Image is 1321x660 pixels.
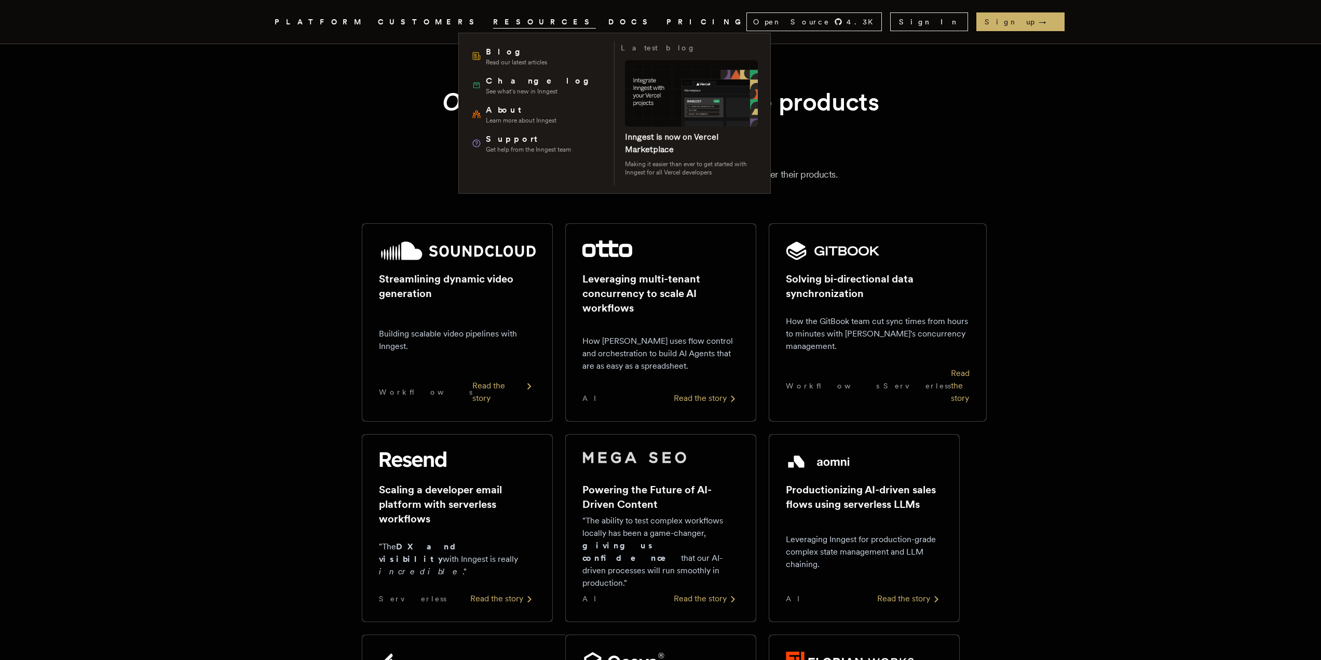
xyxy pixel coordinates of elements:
span: Serverless [379,594,446,604]
span: Learn more about Inngest [486,116,556,125]
span: 4.3 K [847,17,879,27]
em: incredible [379,567,462,576]
span: See what's new in Inngest [486,87,596,96]
h2: Leveraging multi-tenant concurrency to scale AI workflows [582,272,739,315]
p: "The with Inngest is really ." [379,541,536,578]
img: Otto [582,240,632,257]
img: Resend [379,451,446,468]
span: About [486,104,556,116]
button: RESOURCES [493,16,596,29]
span: Open Source [753,17,830,27]
p: How the GitBook team cut sync times from hours to minutes with [PERSON_NAME]'s concurrency manage... [786,315,970,353]
p: "The ability to test complex workflows locally has been a game-changer, that our AI-driven proces... [582,515,739,589]
span: AI [582,594,605,604]
a: Otto logoLeveraging multi-tenant concurrency to scale AI workflowsHow [PERSON_NAME] uses flow con... [565,223,756,422]
p: From startups to public companies, our customers chose Inngest to power their products. [287,167,1034,182]
span: Support [486,133,571,145]
strong: giving us confidence [582,541,681,563]
div: Read the story [470,592,536,605]
a: Inngest is now on Vercel Marketplace [625,132,718,154]
p: Leveraging Inngest for production-grade complex state management and LLM chaining. [786,533,943,571]
h2: Streamlining dynamic video generation [379,272,536,301]
div: Read the story [877,592,943,605]
a: Aomni logoProductionizing AI-driven sales flows using serverless LLMsLeveraging Inngest for produ... [769,434,960,622]
span: Read our latest articles [486,58,547,66]
span: Blog [486,46,547,58]
a: CUSTOMERS [378,16,481,29]
a: BlogRead our latest articles [467,42,608,71]
a: Sign up [976,12,1065,31]
a: Resend logoScaling a developer email platform with serverless workflows"TheDX and visibilitywith ... [362,434,553,622]
span: Serverless [883,381,951,391]
div: Read the story [472,380,536,405]
p: Building scalable video pipelines with Inngest. [379,328,536,353]
h1: customers deliver reliable products for customers [387,86,935,151]
img: Mega SEO [582,451,686,464]
a: SoundCloud logoStreamlining dynamic video generationBuilding scalable video pipelines with Innges... [362,223,553,422]
a: Sign In [890,12,968,31]
h2: Scaling a developer email platform with serverless workflows [379,482,536,526]
div: Read the story [674,392,739,405]
a: DOCS [608,16,654,29]
span: Changelog [486,75,596,87]
span: Workflows [786,381,879,391]
span: Get help from the Inngest team [486,145,571,154]
a: Mega SEO logoPowering the Future of AI-Driven Content"The ability to test complex workflows local... [565,434,756,622]
img: SoundCloud [379,240,536,261]
span: → [1039,17,1056,27]
p: How [PERSON_NAME] uses flow control and orchestration to build AI Agents that are as easy as a sp... [582,335,739,372]
img: Aomni [786,451,852,472]
a: ChangelogSee what's new in Inngest [467,71,608,100]
h2: Solving bi-directional data synchronization [786,272,970,301]
img: GitBook [786,240,880,261]
a: SupportGet help from the Inngest team [467,129,608,158]
div: Read the story [674,592,739,605]
button: PLATFORM [275,16,365,29]
div: Read the story [951,367,970,405]
h2: Powering the Future of AI-Driven Content [582,482,739,511]
span: AI [582,393,605,403]
a: PRICING [666,16,746,29]
h2: Productionizing AI-driven sales flows using serverless LLMs [786,482,943,511]
a: AboutLearn more about Inngest [467,100,608,129]
h3: Latest blog [621,42,696,54]
em: Our [442,87,484,117]
a: GitBook logoSolving bi-directional data synchronizationHow the GitBook team cut sync times from h... [769,223,960,422]
span: AI [786,594,809,604]
span: Workflows [379,387,472,397]
strong: DX and visibility [379,542,465,564]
